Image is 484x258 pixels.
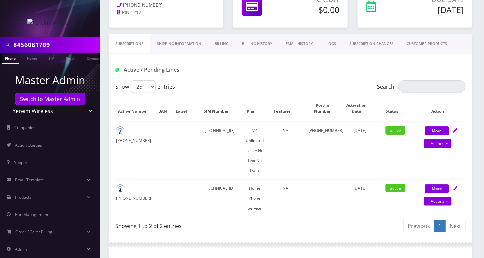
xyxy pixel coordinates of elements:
input: Search in Company [13,38,99,51]
span: [DATE] [353,127,366,133]
span: Admin [15,246,27,252]
a: Actions [424,197,452,206]
td: NA [265,180,306,217]
a: Switch to Master Admin [15,93,85,105]
a: Phone [2,53,19,64]
th: Activation Date: activate to sort column ascending [345,96,375,121]
th: Status: activate to sort column ascending [375,96,416,121]
a: 1 [434,220,446,232]
a: Next [445,220,466,232]
th: SIM Number: activate to sort column ascending [195,96,244,121]
a: PIN: [117,9,131,16]
h5: [DATE] [402,5,464,15]
span: Email Template [15,177,44,183]
img: Active / Pending Lines [115,68,119,72]
a: Actions [424,139,452,148]
span: active [386,184,405,192]
th: Port-In Number: activate to sort column ascending [307,96,344,121]
img: Yereim Wireless [27,19,73,27]
span: [DATE] [353,185,366,191]
img: default.png [116,126,124,135]
span: [PHONE_NUMBER] [123,2,163,8]
button: More [425,126,449,135]
div: Showing 1 to 2 of 2 entries [115,219,285,230]
a: Subscriptions [109,34,150,53]
td: NA [265,122,306,179]
label: Show entries [115,80,175,93]
a: LOGS [320,34,343,53]
td: Home Phone Service [245,180,264,217]
th: Label: activate to sort column ascending [175,96,194,121]
span: Companies [15,125,36,131]
a: SIM [45,53,58,63]
span: 1212 [131,9,141,15]
a: Name [24,53,40,63]
h1: Active / Pending Lines [115,67,225,73]
td: [PHONE_NUMBER] [307,122,344,179]
a: Email [63,53,79,63]
span: Products [15,194,31,200]
a: Company [83,53,106,63]
span: Action Queues [15,142,42,148]
a: Previous [403,220,434,232]
span: Order / Cart / Billing [16,229,53,235]
a: Billing [208,34,235,53]
td: [PHONE_NUMBER] [116,180,157,217]
label: Search: [377,80,466,93]
th: Features: activate to sort column ascending [265,96,306,121]
a: Shipping Information [150,34,208,53]
a: EMAIL HISTORY [279,34,320,53]
select: Showentries [131,80,156,93]
button: More [425,184,449,193]
td: [TECHNICAL_ID] [195,122,244,179]
td: VZ Unlimited Talk + No Text No Data [245,122,264,179]
span: Ban Management [15,212,48,217]
td: [PHONE_NUMBER] [116,122,157,179]
th: Plan: activate to sort column ascending [245,96,264,121]
a: CUSTOMER PRODUCTS [400,34,454,53]
input: Search: [398,80,466,93]
th: BAN: activate to sort column ascending [158,96,174,121]
td: [TECHNICAL_ID] [195,180,244,217]
th: Active Number: activate to sort column ascending [116,96,157,121]
span: Support [14,160,29,165]
img: default.png [116,184,124,193]
span: active [386,126,405,135]
a: Billing History [235,34,279,53]
a: SUBSCRIPTION CHANGES [343,34,400,53]
h5: $0.00 [286,5,339,15]
th: Action: activate to sort column ascending [417,96,465,121]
